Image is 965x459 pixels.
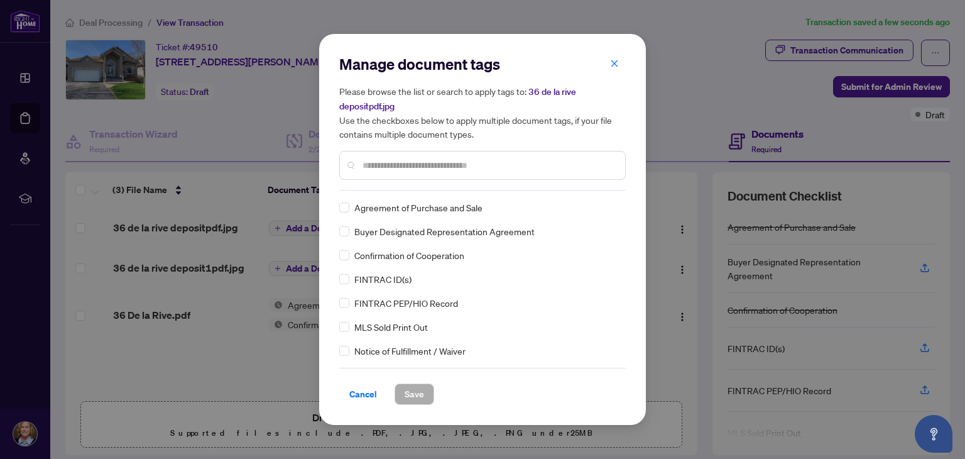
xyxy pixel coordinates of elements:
span: close [610,59,619,68]
span: FINTRAC ID(s) [354,272,412,286]
span: Notice of Fulfillment / Waiver [354,344,466,358]
span: Confirmation of Cooperation [354,248,464,262]
h5: Please browse the list or search to apply tags to: Use the checkboxes below to apply multiple doc... [339,84,626,141]
span: Buyer Designated Representation Agreement [354,224,535,238]
button: Open asap [915,415,952,453]
span: Agreement of Purchase and Sale [354,201,482,214]
button: Cancel [339,384,387,405]
span: MLS Sold Print Out [354,320,428,334]
button: Save [395,384,434,405]
span: Cancel [349,384,377,404]
h2: Manage document tags [339,54,626,74]
span: FINTRAC PEP/HIO Record [354,296,458,310]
